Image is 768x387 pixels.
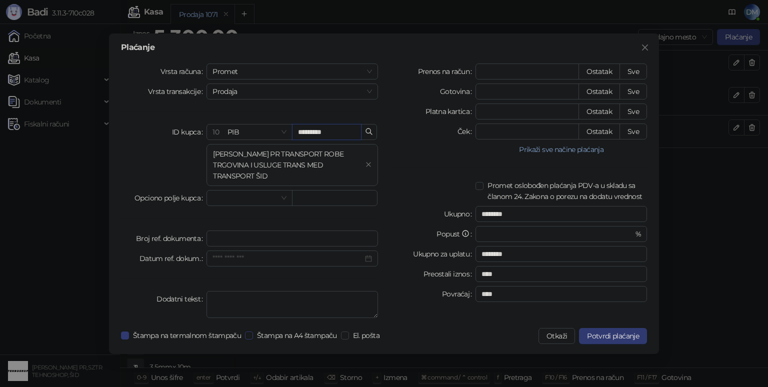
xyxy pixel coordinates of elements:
label: Broj ref. dokumenta [136,230,206,246]
button: Sve [619,63,647,79]
button: Prikaži sve načine plaćanja [475,143,647,155]
label: Dodatni tekst [156,291,206,307]
button: close [365,161,371,168]
label: Ček [457,123,475,139]
label: Gotovina [440,83,475,99]
label: Povraćaj [442,286,475,302]
span: 10 [212,127,219,136]
span: Prodaja [212,84,372,99]
label: Popust [436,226,475,242]
span: El. pošta [349,330,383,341]
button: Sve [619,83,647,99]
div: Plaćanje [121,43,647,51]
label: Ukupno za uplatu [413,246,475,262]
label: Vrsta transakcije [148,83,207,99]
span: Štampa na termalnom štampaču [129,330,245,341]
label: ID kupca [172,124,206,140]
label: Vrsta računa [160,63,207,79]
label: Datum ref. dokum. [139,250,207,266]
span: close [641,43,649,51]
input: Datum ref. dokum. [212,253,363,264]
span: Promet oslobođen plaćanja PDV-a u skladu sa članom 24. Zakona o porezu na dodatu vrednost [483,180,647,202]
input: Broj ref. dokumenta [206,230,378,246]
div: [PERSON_NAME] PR TRANSPORT ROBE TRGOVINA I USLUGE TRANS MED TRANSPORT ŠID [213,148,361,181]
button: Ostatak [578,83,620,99]
button: Ostatak [578,103,620,119]
span: Potvrdi plaćanje [587,331,639,340]
button: Sve [619,123,647,139]
button: Ostatak [578,63,620,79]
label: Prenos na račun [418,63,476,79]
button: Ostatak [578,123,620,139]
label: Platna kartica [425,103,475,119]
label: Preostali iznos [423,266,476,282]
span: Štampa na A4 štampaču [253,330,341,341]
button: Sve [619,103,647,119]
button: Potvrdi plaćanje [579,328,647,344]
button: Otkaži [538,328,575,344]
textarea: Dodatni tekst [206,291,378,318]
span: PIB [212,124,286,139]
label: Opciono polje kupca [134,190,206,206]
span: Promet [212,64,372,79]
span: Zatvori [637,43,653,51]
label: Ukupno [444,206,476,222]
button: Close [637,39,653,55]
